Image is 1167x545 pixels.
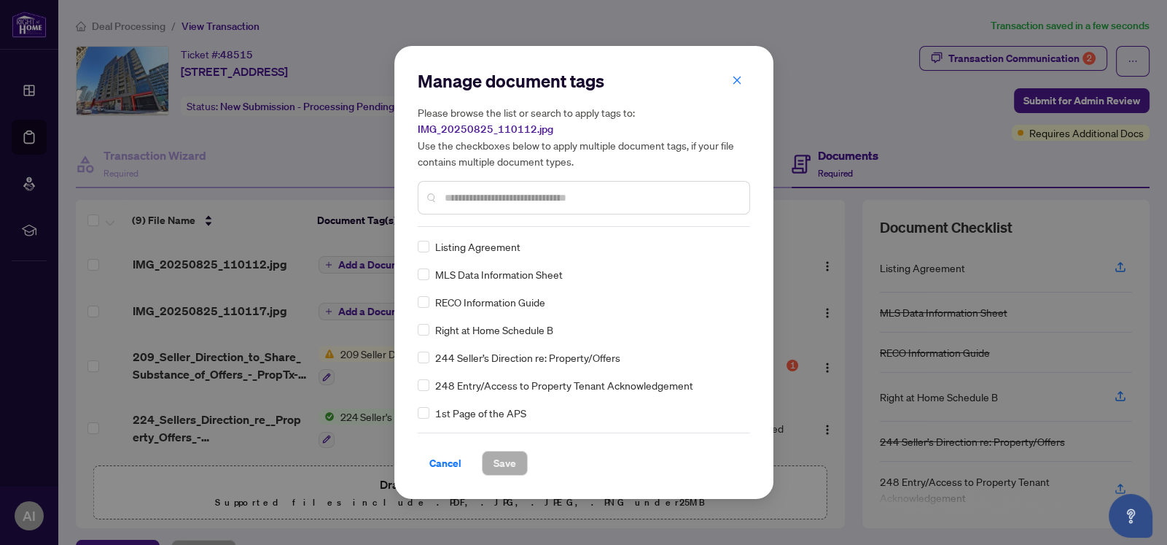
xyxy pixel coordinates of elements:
[435,294,545,310] span: RECO Information Guide
[435,266,563,282] span: MLS Data Information Sheet
[435,239,520,255] span: Listing Agreement
[418,69,750,93] h2: Manage document tags
[418,123,553,136] span: IMG_20250825_110112.jpg
[435,349,620,366] span: 244 Seller’s Direction re: Property/Offers
[482,451,528,476] button: Save
[435,322,553,338] span: Right at Home Schedule B
[418,104,750,169] h5: Please browse the list or search to apply tags to: Use the checkboxes below to apply multiple doc...
[732,75,742,85] span: close
[435,405,526,421] span: 1st Page of the APS
[429,452,461,475] span: Cancel
[1109,494,1152,538] button: Open asap
[435,377,693,393] span: 248 Entry/Access to Property Tenant Acknowledgement
[418,451,473,476] button: Cancel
